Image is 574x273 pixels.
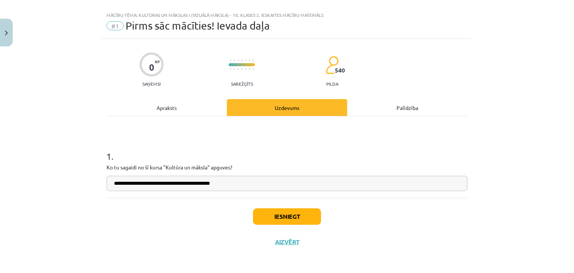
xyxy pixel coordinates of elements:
img: icon-short-line-57e1e144782c952c97e751825c79c345078a6d821885a25fce030b3d8c18986b.svg [249,59,250,61]
img: icon-short-line-57e1e144782c952c97e751825c79c345078a6d821885a25fce030b3d8c18986b.svg [238,68,238,70]
img: students-c634bb4e5e11cddfef0936a35e636f08e4e9abd3cc4e673bd6f9a4125e45ecb1.svg [325,56,339,74]
div: Apraksts [107,99,227,116]
div: Mācību tēma: Kultūras un mākslas i (vizuālā māksla) - 10. klases 2. ieskaites mācību materiāls [107,12,467,18]
span: Pirms sāc mācīties! Ievada daļa [126,19,270,32]
img: icon-short-line-57e1e144782c952c97e751825c79c345078a6d821885a25fce030b3d8c18986b.svg [249,68,250,70]
img: icon-close-lesson-0947bae3869378f0d4975bcd49f059093ad1ed9edebbc8119c70593378902aed.svg [5,31,8,36]
img: icon-short-line-57e1e144782c952c97e751825c79c345078a6d821885a25fce030b3d8c18986b.svg [230,59,231,61]
span: #1 [107,21,124,30]
div: Uzdevums [227,99,347,116]
img: icon-short-line-57e1e144782c952c97e751825c79c345078a6d821885a25fce030b3d8c18986b.svg [245,68,246,70]
img: icon-short-line-57e1e144782c952c97e751825c79c345078a6d821885a25fce030b3d8c18986b.svg [253,59,253,61]
span: 540 [335,67,345,74]
img: icon-short-line-57e1e144782c952c97e751825c79c345078a6d821885a25fce030b3d8c18986b.svg [245,59,246,61]
button: Aizvērt [273,238,301,246]
div: Palīdzība [347,99,467,116]
span: XP [155,59,160,64]
h1: 1 . [107,138,467,161]
img: icon-short-line-57e1e144782c952c97e751825c79c345078a6d821885a25fce030b3d8c18986b.svg [234,59,235,61]
p: Sarežģīts [231,81,253,86]
div: 0 [149,62,154,73]
p: pilda [326,81,338,86]
img: icon-short-line-57e1e144782c952c97e751825c79c345078a6d821885a25fce030b3d8c18986b.svg [238,59,238,61]
p: Saņemsi [139,81,164,86]
button: Iesniegt [253,208,321,225]
img: icon-short-line-57e1e144782c952c97e751825c79c345078a6d821885a25fce030b3d8c18986b.svg [253,68,253,70]
img: icon-short-line-57e1e144782c952c97e751825c79c345078a6d821885a25fce030b3d8c18986b.svg [230,68,231,70]
img: icon-short-line-57e1e144782c952c97e751825c79c345078a6d821885a25fce030b3d8c18986b.svg [234,68,235,70]
span: Ko tu sagaidi no šī kursa "Kultūra un māksla" apguves? [107,164,232,171]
